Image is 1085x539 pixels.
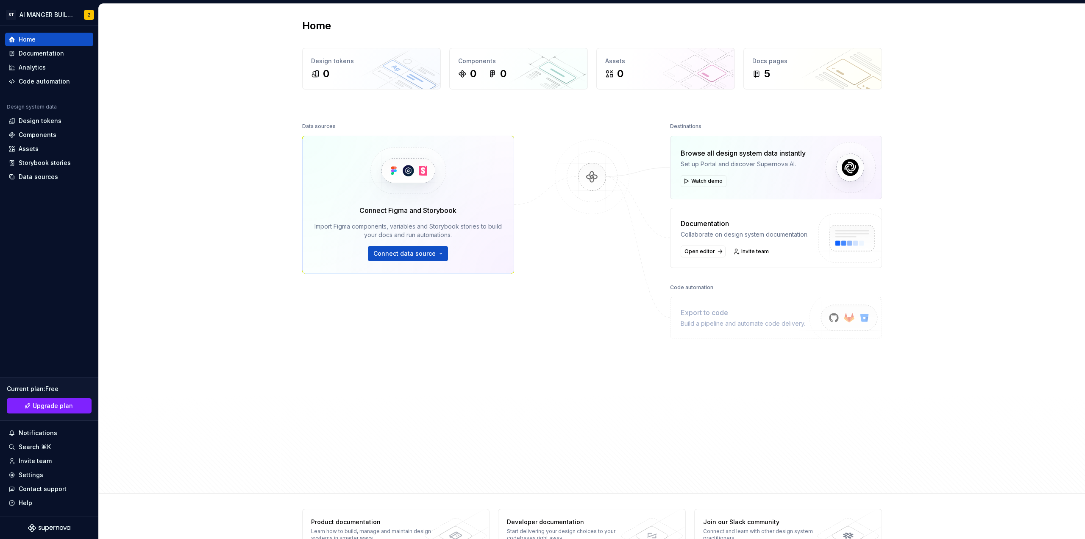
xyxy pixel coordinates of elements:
[5,468,93,482] a: Settings
[373,249,436,258] span: Connect data source
[19,49,64,58] div: Documentation
[681,218,809,229] div: Documentation
[311,57,432,65] div: Design tokens
[7,385,92,393] div: Current plan : Free
[681,175,726,187] button: Watch demo
[5,47,93,60] a: Documentation
[2,6,97,24] button: STAI MANGER BUILDINGZ
[359,205,456,215] div: Connect Figma and Storybook
[681,319,805,328] div: Build a pipeline and automate code delivery.
[731,246,773,257] a: Invite team
[19,173,58,181] div: Data sources
[5,426,93,440] button: Notifications
[7,103,57,110] div: Design system data
[314,222,502,239] div: Import Figma components, variables and Storybook stories to build your docs and run automations.
[5,142,93,156] a: Assets
[19,117,61,125] div: Design tokens
[764,67,770,81] div: 5
[19,77,70,86] div: Code automation
[5,440,93,454] button: Search ⌘K
[5,170,93,184] a: Data sources
[19,471,43,479] div: Settings
[5,156,93,170] a: Storybook stories
[670,120,701,132] div: Destinations
[302,19,331,33] h2: Home
[5,114,93,128] a: Design tokens
[19,457,52,465] div: Invite team
[703,518,826,526] div: Join our Slack community
[500,67,506,81] div: 0
[5,128,93,142] a: Components
[323,67,329,81] div: 0
[19,429,57,437] div: Notifications
[670,282,713,293] div: Code automation
[681,148,806,158] div: Browse all design system data instantly
[5,454,93,468] a: Invite team
[19,145,39,153] div: Assets
[19,485,67,493] div: Contact support
[752,57,873,65] div: Docs pages
[33,402,73,410] span: Upgrade plan
[368,246,448,261] button: Connect data source
[684,248,715,255] span: Open editor
[19,159,71,167] div: Storybook stories
[302,120,336,132] div: Data sources
[88,11,91,18] div: Z
[458,57,579,65] div: Components
[605,57,726,65] div: Assets
[5,482,93,496] button: Contact support
[19,63,46,72] div: Analytics
[19,11,74,19] div: AI MANGER BUILDING
[19,131,56,139] div: Components
[449,48,588,89] a: Components00
[5,33,93,46] a: Home
[7,398,92,413] button: Upgrade plan
[681,230,809,239] div: Collaborate on design system documentation.
[19,443,51,451] div: Search ⌘K
[5,61,93,74] a: Analytics
[681,307,805,318] div: Export to code
[302,48,441,89] a: Design tokens0
[681,246,726,257] a: Open editor
[19,499,32,507] div: Help
[28,524,70,532] svg: Supernova Logo
[741,248,769,255] span: Invite team
[6,10,16,20] div: ST
[596,48,735,89] a: Assets0
[691,178,723,184] span: Watch demo
[617,67,623,81] div: 0
[5,496,93,510] button: Help
[681,160,806,168] div: Set up Portal and discover Supernova AI.
[470,67,476,81] div: 0
[19,35,36,44] div: Home
[311,518,434,526] div: Product documentation
[507,518,630,526] div: Developer documentation
[743,48,882,89] a: Docs pages5
[5,75,93,88] a: Code automation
